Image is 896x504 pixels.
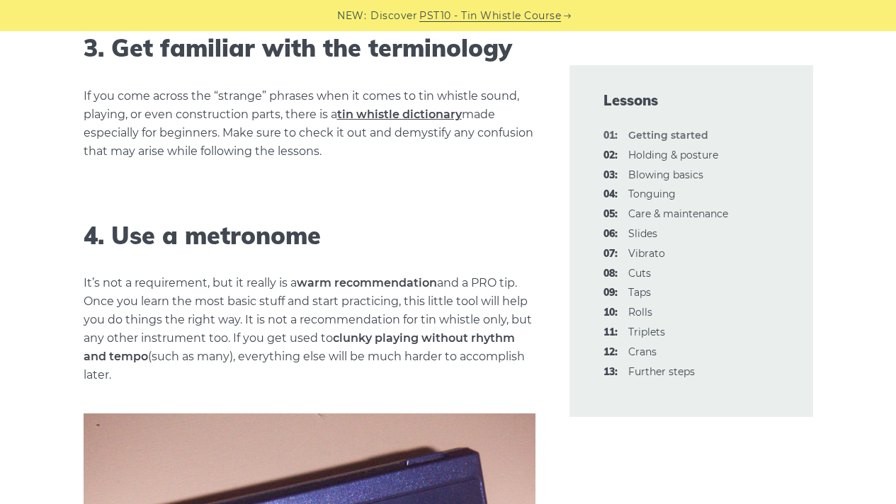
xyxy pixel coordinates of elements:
a: tin whistle dictionary [337,108,462,121]
a: 05:Care & maintenance [628,207,728,220]
span: 09: [603,285,618,302]
h2: 3. Get familiar with the terminology [84,34,535,63]
span: 03: [603,167,618,184]
h2: 4. Use a metronome [84,222,535,251]
span: 13: [603,364,618,381]
a: 08:Cuts [628,267,651,280]
a: 06:Slides [628,227,657,240]
a: 10:Rolls [628,306,652,319]
a: 04:Tonguing [628,188,676,200]
a: 03:Blowing basics [628,168,703,181]
span: 06: [603,226,618,243]
span: 05: [603,206,618,223]
span: 01: [603,127,618,144]
p: If you come across the “strange” phrases when it comes to tin whistle sound, playing, or even con... [84,87,535,161]
span: 07: [603,246,618,263]
span: NEW: [337,8,366,24]
span: 11: [603,324,618,341]
span: Discover [370,8,417,24]
span: 10: [603,304,618,321]
a: 02:Holding & posture [628,149,718,161]
a: 07:Vibrato [628,247,665,260]
strong: Getting started [628,129,708,142]
p: It’s not a requirement, but it really is a and a PRO tip. Once you learn the most basic stuff and... [84,274,535,384]
span: 08: [603,265,618,282]
strong: warm recommendation [297,276,437,290]
a: 13:Further steps [628,365,695,378]
a: 11:Triplets [628,326,665,338]
span: 04: [603,186,618,203]
span: 02: [603,147,618,164]
a: 09:Taps [628,286,651,299]
span: 12: [603,344,618,361]
span: Lessons [603,91,779,110]
a: 12:Crans [628,345,657,358]
a: PST10 - Tin Whistle Course [419,8,561,24]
